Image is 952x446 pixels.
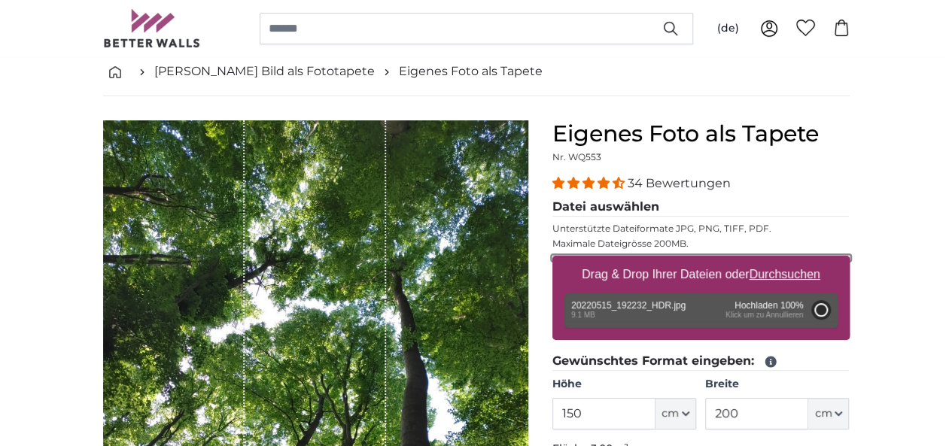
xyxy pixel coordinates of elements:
[552,352,850,371] legend: Gewünschtes Format eingeben:
[552,198,850,217] legend: Datei auswählen
[552,223,850,235] p: Unterstützte Dateiformate JPG, PNG, TIFF, PDF.
[103,9,201,47] img: Betterwalls
[749,268,820,281] u: Durchsuchen
[552,238,850,250] p: Maximale Dateigrösse 200MB.
[103,47,850,96] nav: breadcrumbs
[154,62,375,80] a: [PERSON_NAME] Bild als Fototapete
[552,377,696,392] label: Höhe
[552,120,850,147] h1: Eigenes Foto als Tapete
[662,406,679,421] span: cm
[655,398,696,429] button: cm
[552,151,601,162] span: Nr. WQ553
[628,176,731,190] span: 34 Bewertungen
[552,176,628,190] span: 4.32 stars
[705,15,751,42] button: (de)
[814,406,832,421] span: cm
[576,259,826,290] label: Drag & Drop Ihrer Dateien oder
[808,398,849,429] button: cm
[399,62,543,80] a: Eigenes Foto als Tapete
[705,377,849,392] label: Breite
